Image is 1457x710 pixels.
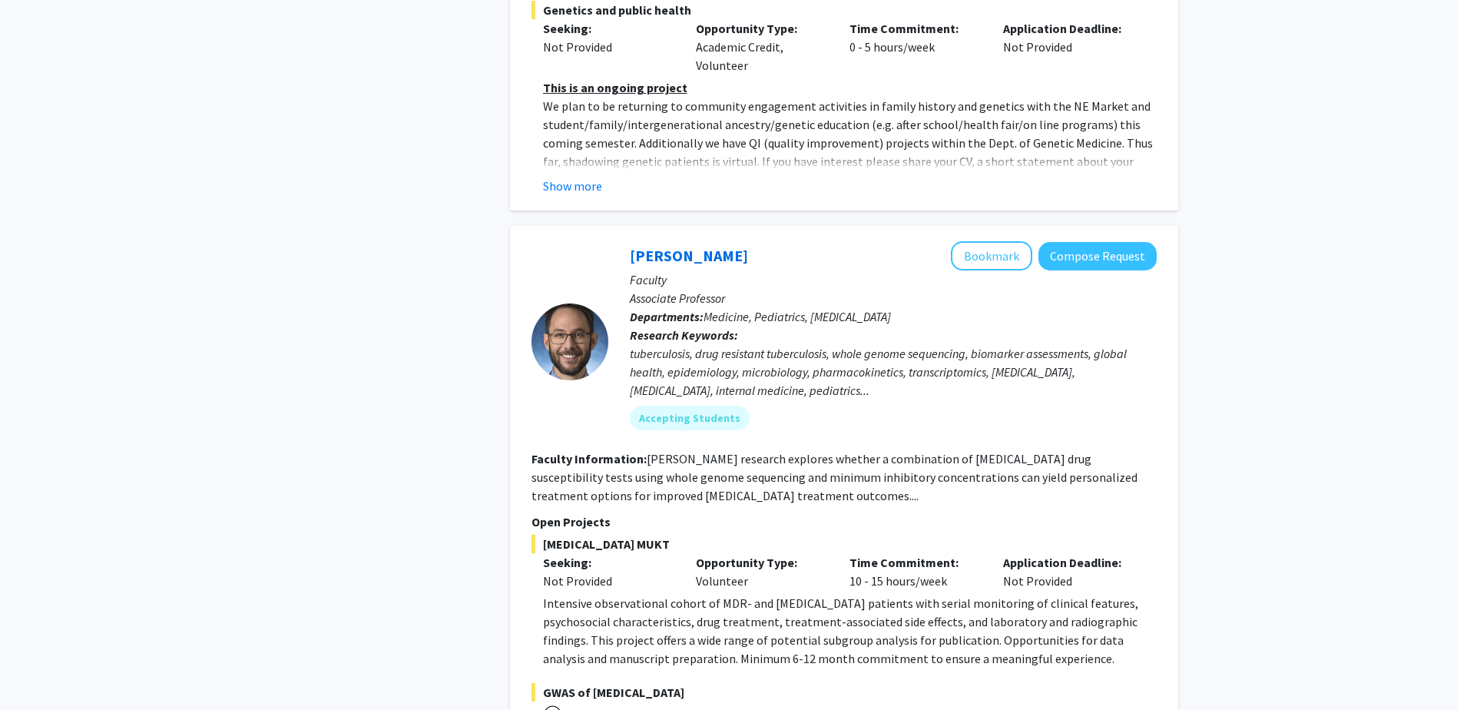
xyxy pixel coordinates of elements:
button: Add Jeffrey Tornheim to Bookmarks [951,241,1032,270]
p: Open Projects [531,513,1157,531]
div: Not Provided [543,38,674,56]
b: Departments: [630,309,704,324]
b: Research Keywords: [630,327,738,343]
span: Medicine, Pediatrics, [MEDICAL_DATA] [704,309,891,324]
iframe: Chat [12,641,65,698]
p: Faculty [630,270,1157,289]
p: Seeking: [543,19,674,38]
div: Not Provided [543,572,674,590]
div: 10 - 15 hours/week [838,553,992,590]
p: Time Commitment: [849,553,980,572]
p: Application Deadline: [1003,553,1134,572]
div: tuberculosis, drug resistant tuberculosis, whole genome sequencing, biomarker assessments, global... [630,344,1157,400]
p: Intensive observational cohort of MDR- and [MEDICAL_DATA] patients with serial monitoring of clin... [543,594,1157,668]
p: Seeking: [543,553,674,572]
div: 0 - 5 hours/week [838,19,992,75]
button: Compose Request to Jeffrey Tornheim [1038,242,1157,270]
div: Not Provided [992,553,1145,590]
p: Opportunity Type: [696,553,826,572]
p: Associate Professor [630,289,1157,307]
p: Opportunity Type: [696,19,826,38]
div: Academic Credit, Volunteer [684,19,838,75]
span: GWAS of [MEDICAL_DATA] [531,683,1157,702]
b: Faculty Information: [531,451,647,466]
u: This is an ongoing project [543,80,687,95]
p: Application Deadline: [1003,19,1134,38]
span: [MEDICAL_DATA] MUKT [531,535,1157,553]
div: Volunteer [684,553,838,590]
span: Genetics and public health [531,1,1157,19]
p: We plan to be returning to community engagement activities in family history and genetics with th... [543,97,1157,207]
p: Time Commitment: [849,19,980,38]
mat-chip: Accepting Students [630,406,750,430]
div: Not Provided [992,19,1145,75]
fg-read-more: [PERSON_NAME] research explores whether a combination of [MEDICAL_DATA] drug susceptibility tests... [531,451,1137,503]
button: Show more [543,177,602,195]
a: [PERSON_NAME] [630,246,748,265]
